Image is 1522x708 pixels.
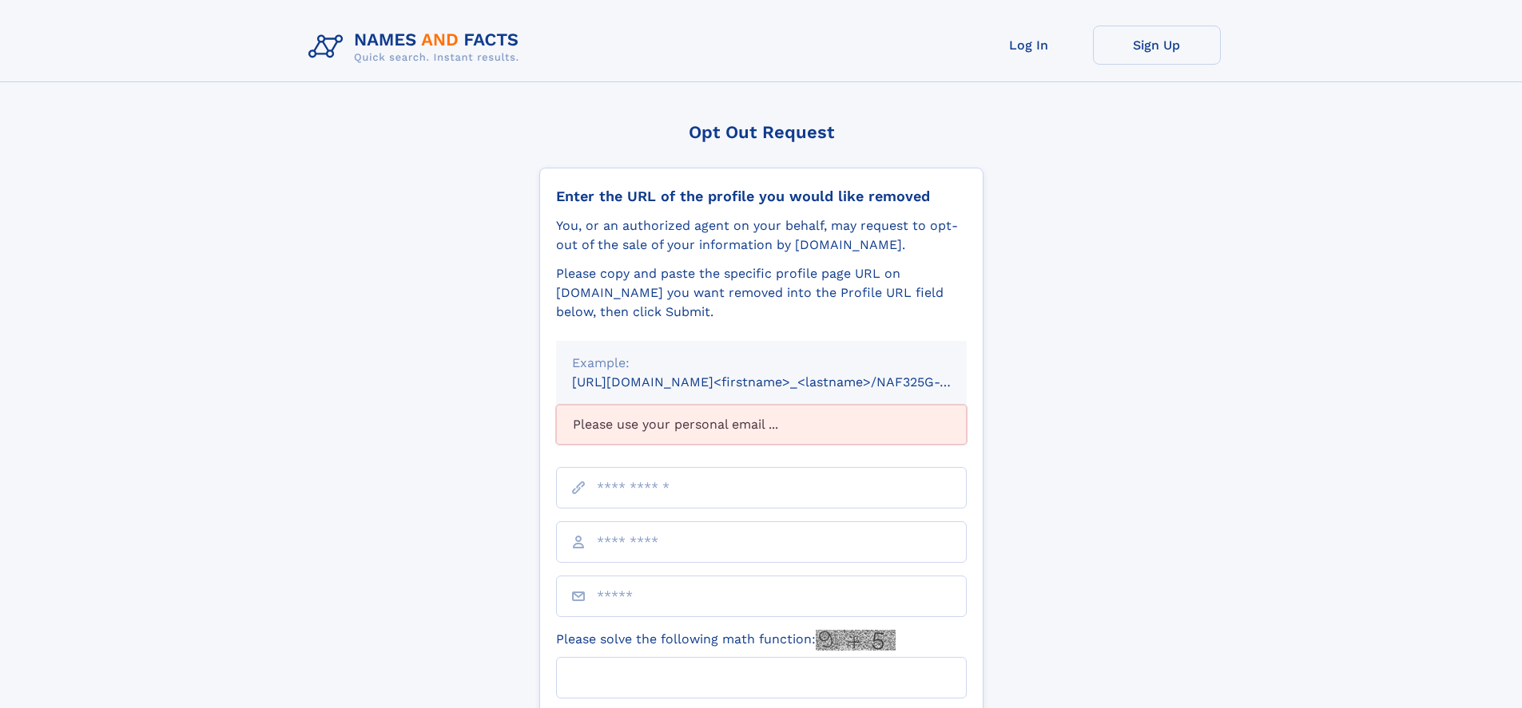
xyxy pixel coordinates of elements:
a: Log In [965,26,1093,65]
div: You, or an authorized agent on your behalf, may request to opt-out of the sale of your informatio... [556,216,967,255]
small: [URL][DOMAIN_NAME]<firstname>_<lastname>/NAF325G-xxxxxxxx [572,374,997,390]
div: Please use your personal email ... [556,405,967,445]
div: Please copy and paste the specific profile page URL on [DOMAIN_NAME] you want removed into the Pr... [556,264,967,322]
div: Example: [572,354,951,373]
div: Opt Out Request [539,122,984,142]
a: Sign Up [1093,26,1221,65]
label: Please solve the following math function: [556,630,896,651]
img: Logo Names and Facts [302,26,532,69]
div: Enter the URL of the profile you would like removed [556,188,967,205]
